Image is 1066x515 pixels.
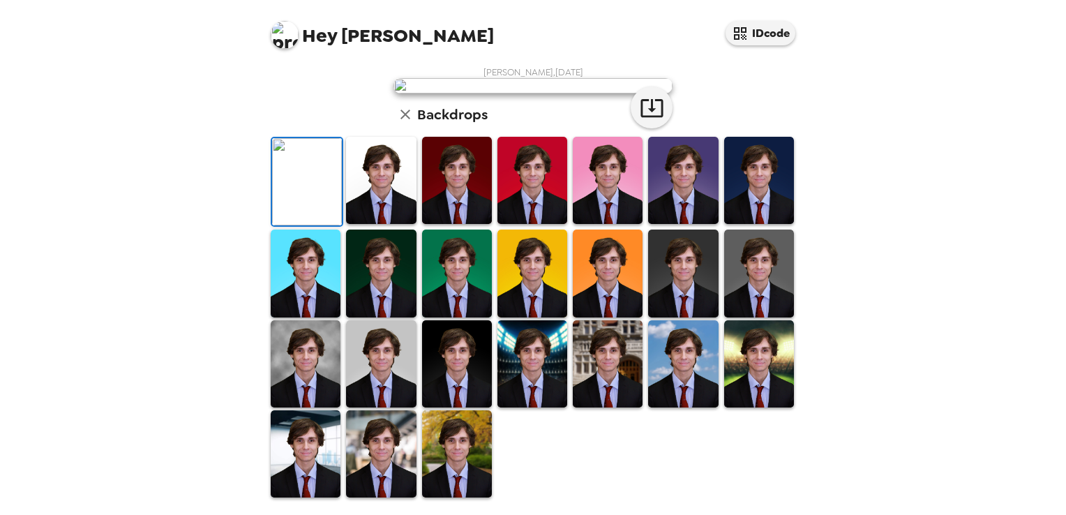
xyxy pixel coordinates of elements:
[417,103,488,126] h6: Backdrops
[726,21,795,45] button: IDcode
[393,78,673,94] img: user
[302,23,337,48] span: Hey
[272,138,342,225] img: Original
[271,21,299,49] img: profile pic
[483,66,583,78] span: [PERSON_NAME] , [DATE]
[271,14,494,45] span: [PERSON_NAME]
